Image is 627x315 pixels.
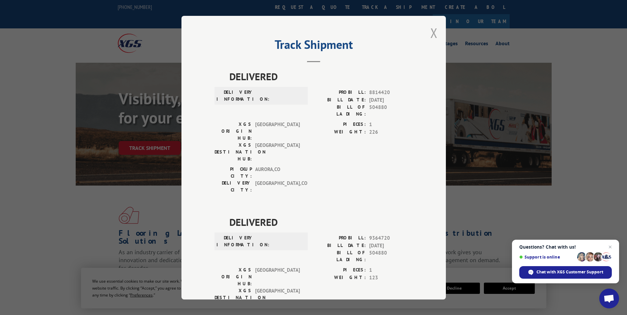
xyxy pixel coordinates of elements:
[216,89,254,103] label: DELIVERY INFORMATION:
[430,24,438,42] button: Close modal
[369,104,413,118] span: 504880
[314,242,366,249] label: BILL DATE:
[215,142,252,162] label: XGS DESTINATION HUB:
[314,266,366,274] label: PIECES:
[215,180,252,193] label: DELIVERY CITY:
[255,287,300,308] span: [GEOGRAPHIC_DATA]
[369,274,413,281] span: 123
[606,243,614,251] span: Close chat
[314,104,366,118] label: BILL OF LADING:
[519,244,612,250] span: Questions? Chat with us!
[229,69,413,84] span: DELIVERED
[255,266,300,287] span: [GEOGRAPHIC_DATA]
[519,255,575,260] span: Support is online
[599,289,619,308] div: Open chat
[314,89,366,96] label: PROBILL:
[215,287,252,308] label: XGS DESTINATION HUB:
[369,128,413,136] span: 226
[229,215,413,229] span: DELIVERED
[216,234,254,248] label: DELIVERY INFORMATION:
[215,266,252,287] label: XGS ORIGIN HUB:
[369,242,413,249] span: [DATE]
[314,96,366,104] label: BILL DATE:
[215,166,252,180] label: PICKUP CITY:
[314,249,366,263] label: BILL OF LADING:
[369,89,413,96] span: 8814420
[314,121,366,128] label: PIECES:
[519,266,612,279] div: Chat with XGS Customer Support
[369,121,413,128] span: 1
[314,234,366,242] label: PROBILL:
[314,128,366,136] label: WEIGHT:
[536,269,603,275] span: Chat with XGS Customer Support
[369,266,413,274] span: 1
[314,274,366,281] label: WEIGHT:
[255,121,300,142] span: [GEOGRAPHIC_DATA]
[369,234,413,242] span: 9364720
[255,142,300,162] span: [GEOGRAPHIC_DATA]
[215,40,413,52] h2: Track Shipment
[255,166,300,180] span: AURORA , CO
[369,96,413,104] span: [DATE]
[215,121,252,142] label: XGS ORIGIN HUB:
[369,249,413,263] span: 504880
[255,180,300,193] span: [GEOGRAPHIC_DATA] , CO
